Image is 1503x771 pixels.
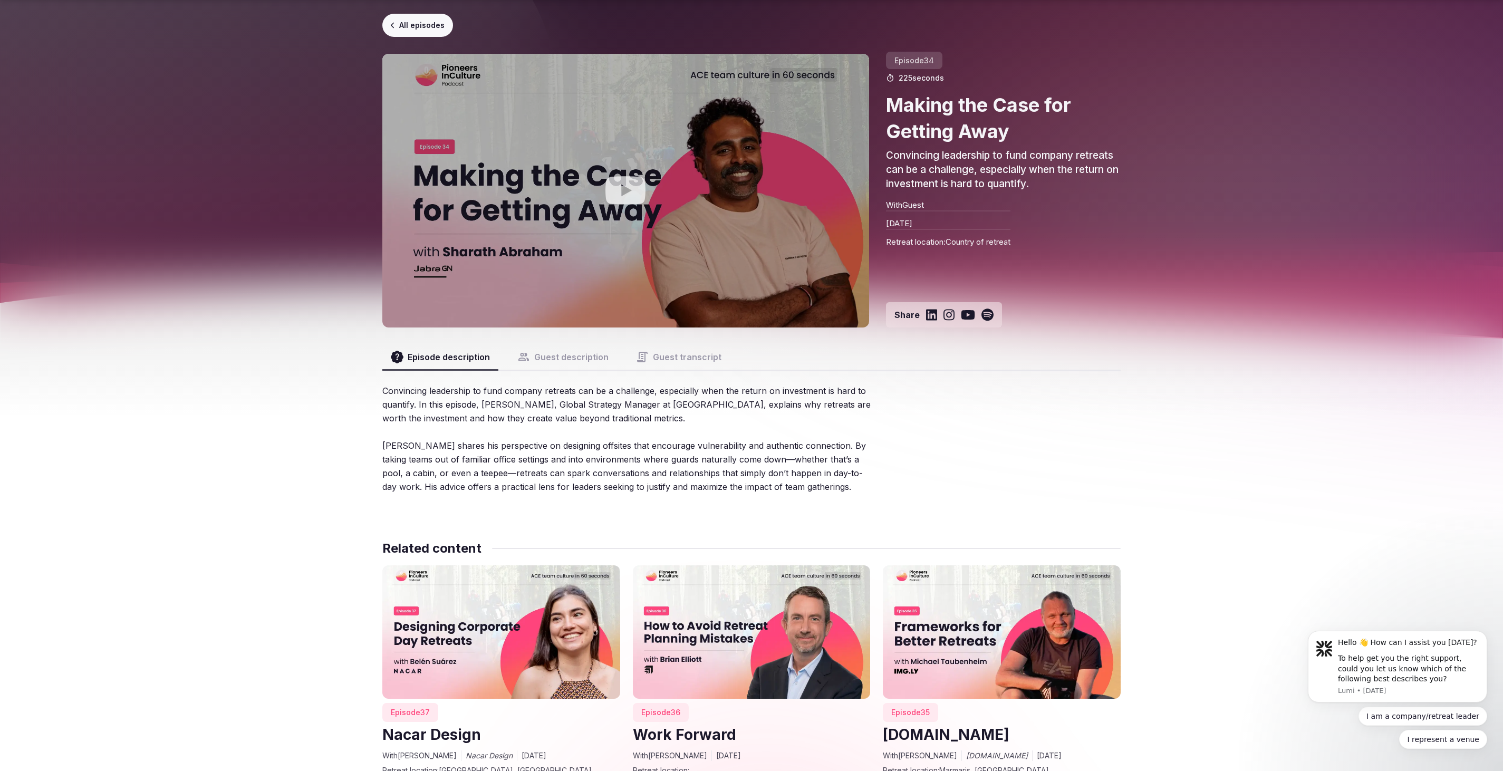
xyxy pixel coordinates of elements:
button: Episode description [382,344,498,370]
span: [DATE] [716,750,741,761]
span: With [PERSON_NAME] [633,750,707,761]
button: Guest transcript [628,344,730,370]
span: Episode 34 [886,52,942,69]
iframe: Intercom notifications message [1292,573,1503,766]
span: [DATE] [522,750,546,761]
a: Share on Instagram [943,309,955,321]
a: Share on Spotify [981,309,994,321]
p: [DATE] [886,210,1010,229]
img: Nacar Design [382,565,620,699]
p: Retreat location: Country of retreat [886,229,1010,247]
a: [DOMAIN_NAME] [883,726,1009,744]
span: [DOMAIN_NAME] [966,750,1028,761]
img: Work Forward [633,565,871,699]
span: With [PERSON_NAME] [382,750,457,761]
a: Share on LinkedIn [926,309,937,321]
button: Guest description [509,344,617,370]
button: Play video [382,54,869,327]
span: Episode 35 [891,707,930,718]
h2: Making the Case for Getting Away [886,92,1121,145]
img: IMG.LY [883,565,1121,699]
span: [DATE] [1037,750,1062,761]
a: Work Forward [633,726,736,744]
a: Nacar Design [382,726,481,744]
span: 225 seconds [899,73,944,83]
span: Share [894,309,920,321]
h2: Related content [382,540,481,557]
a: All episodes [382,14,453,37]
span: With [PERSON_NAME] [883,750,957,761]
span: Episode 36 [641,707,680,718]
a: Share on Youtube [961,309,975,321]
div: Convincing leadership to fund company retreats can be a challenge, especially when the return on ... [382,384,874,494]
p: Convincing leadership to fund company retreats can be a challenge, especially when the return on ... [886,149,1121,191]
span: Episode 37 [391,707,430,718]
span: Nacar Design [466,750,513,761]
p: With Guest [886,199,924,210]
